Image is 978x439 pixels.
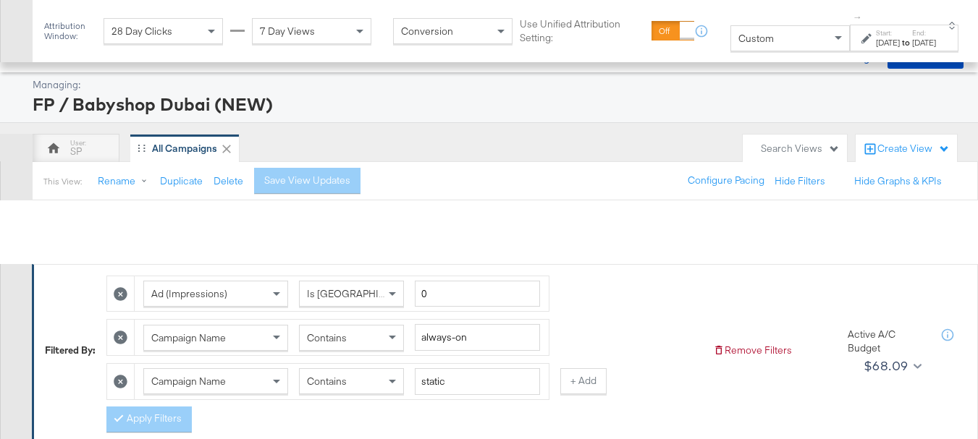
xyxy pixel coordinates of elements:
label: End: [912,28,936,38]
div: Active A/C Budget [848,328,927,354]
span: Custom [738,32,774,45]
span: Contains [307,331,347,344]
button: Rename [88,169,163,195]
div: $68.09 [864,355,908,377]
span: Campaign Name [151,331,226,344]
span: Ad (Impressions) [151,287,227,300]
div: Managing: [33,78,960,92]
button: $68.09 [858,354,924,378]
span: 28 Day Clicks [111,25,172,38]
input: Enter a search term [415,368,540,395]
div: [DATE] [876,37,900,48]
div: Attribution Window: [43,21,96,41]
button: Duplicate [160,174,203,188]
span: Campaign Name [151,375,226,388]
div: All Campaigns [152,142,217,155]
span: ↑ [851,15,865,20]
input: Enter a search term [415,324,540,351]
button: Remove Filters [713,344,792,357]
div: Search Views [761,142,840,155]
div: Filtered By: [45,344,96,357]
strong: to [900,37,912,48]
div: FP / Babyshop Dubai (NEW) [33,92,960,116]
span: 7 Day Views [260,25,315,38]
span: Ads [14,51,31,62]
div: Drag to reorder tab [138,144,146,152]
div: [DATE] [912,37,936,48]
input: Enter a number [415,281,540,307]
span: Contains [307,375,347,388]
button: Hide Filters [775,174,825,188]
div: Create View [877,142,950,156]
span: / [31,51,51,62]
label: Use Unified Attribution Setting: [520,17,645,44]
button: Delete [214,174,243,188]
label: Start: [876,28,900,38]
button: Configure Pacing [678,168,775,194]
div: This View: [43,176,82,187]
span: Is [GEOGRAPHIC_DATA] [307,287,418,300]
button: Hide Graphs & KPIs [854,174,942,188]
span: Conversion [401,25,453,38]
div: SP [70,145,82,158]
a: Dashboard [51,51,101,62]
button: + Add [560,368,607,394]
